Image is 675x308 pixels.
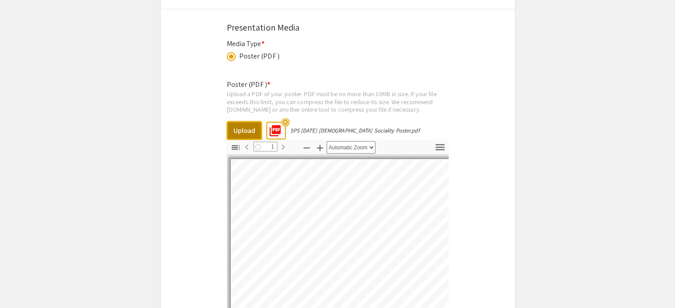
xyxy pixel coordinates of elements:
[7,268,38,301] iframe: Chat
[253,142,277,152] input: Page
[327,141,375,154] select: Zoom
[239,140,254,153] button: Previous Page
[266,121,279,135] mat-icon: picture_as_pdf
[227,90,449,113] div: Upload a PDF of your poster. PDF must be no more than 10MB in size. If your file exceeds this lim...
[228,141,243,154] button: Toggle Sidebar
[276,140,291,153] button: Next Page
[239,51,280,62] div: Poster (PDF )
[290,127,420,134] div: SPS [DATE] [DEMOGRAPHIC_DATA] Sociality Poster.pdf
[227,21,449,34] div: Presentation Media
[227,39,264,48] mat-label: Media Type
[433,141,448,154] button: Tools
[227,80,270,89] mat-label: Poster (PDF )
[227,121,262,140] button: Upload
[299,141,314,154] button: Zoom Out
[312,141,328,154] button: Zoom In
[281,118,289,126] mat-icon: highlight_off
